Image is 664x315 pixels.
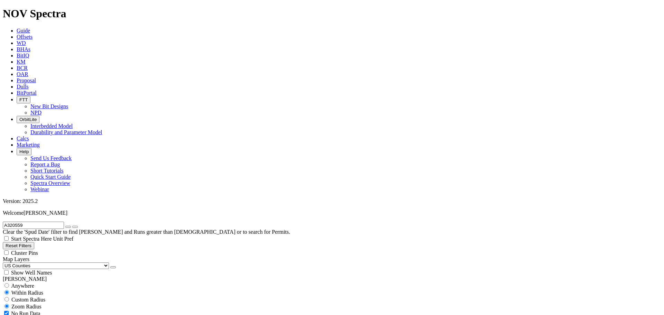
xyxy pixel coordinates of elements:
a: Proposal [17,77,36,83]
span: Start Spectra Here [11,236,52,242]
span: Zoom Radius [11,304,41,309]
a: WD [17,40,26,46]
span: Clear the 'Spud Date' filter to find [PERSON_NAME] and Runs greater than [DEMOGRAPHIC_DATA] or to... [3,229,290,235]
button: OrbitLite [17,116,39,123]
span: Unit Pref [53,236,73,242]
span: Help [19,149,29,154]
a: Durability and Parameter Model [30,129,102,135]
input: Search [3,222,64,229]
a: BCR [17,65,28,71]
span: Show Well Names [11,270,52,276]
a: BitIQ [17,53,29,58]
p: Welcome [3,210,661,216]
a: Send Us Feedback [30,155,72,161]
a: New Bit Designs [30,103,68,109]
div: Version: 2025.2 [3,198,661,204]
a: Report a Bug [30,161,60,167]
a: BHAs [17,46,30,52]
button: FTT [17,96,30,103]
span: [PERSON_NAME] [24,210,67,216]
span: OrbitLite [19,117,37,122]
a: Offsets [17,34,33,40]
a: Marketing [17,142,40,148]
a: KM [17,59,26,65]
a: Dulls [17,84,29,90]
span: Anywhere [11,283,34,289]
a: Short Tutorials [30,168,64,174]
a: BitPortal [17,90,37,96]
span: Custom Radius [11,297,45,303]
button: Reset Filters [3,242,34,249]
button: Help [17,148,31,155]
a: Calcs [17,136,29,141]
span: Cluster Pins [11,250,38,256]
span: Within Radius [11,290,43,296]
input: Start Spectra Here [4,236,9,241]
a: Webinar [30,186,49,192]
a: NPD [30,110,41,115]
a: Spectra Overview [30,180,70,186]
a: Interbedded Model [30,123,73,129]
div: [PERSON_NAME] [3,276,661,282]
a: Guide [17,28,30,34]
span: FTT [19,97,28,102]
a: Quick Start Guide [30,174,71,180]
a: OAR [17,71,28,77]
h1: NOV Spectra [3,7,661,20]
span: Map Layers [3,256,29,262]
